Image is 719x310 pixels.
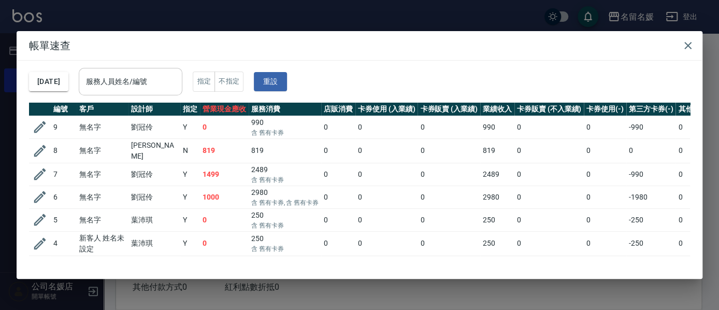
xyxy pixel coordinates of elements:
[180,138,200,163] td: N
[249,116,321,138] td: 990
[77,163,128,186] td: 無名字
[514,186,584,208] td: 0
[584,103,626,116] th: 卡券使用(-)
[77,208,128,231] td: 無名字
[128,138,180,163] td: [PERSON_NAME]
[180,231,200,256] td: Y
[200,138,249,163] td: 819
[249,186,321,208] td: 2980
[480,116,514,138] td: 990
[321,103,355,116] th: 店販消費
[480,256,514,278] td: 250
[251,221,319,230] p: 含 舊有卡券
[200,208,249,231] td: 0
[418,163,480,186] td: 0
[128,256,180,278] td: 劉冠伶
[355,116,418,138] td: 0
[584,138,626,163] td: 0
[355,208,418,231] td: 0
[418,256,480,278] td: 0
[418,103,480,116] th: 卡券販賣 (入業績)
[251,198,319,207] p: 含 舊有卡券, 含 舊有卡券
[480,163,514,186] td: 2489
[355,186,418,208] td: 0
[626,116,676,138] td: -990
[514,116,584,138] td: 0
[51,208,77,231] td: 5
[128,208,180,231] td: 葉沛琪
[584,256,626,278] td: 0
[77,186,128,208] td: 無名字
[626,256,676,278] td: -250
[626,208,676,231] td: -250
[180,163,200,186] td: Y
[180,186,200,208] td: Y
[77,103,128,116] th: 客戶
[355,163,418,186] td: 0
[321,138,355,163] td: 0
[584,186,626,208] td: 0
[128,186,180,208] td: 劉冠伶
[321,231,355,256] td: 0
[77,256,128,278] td: 無名字
[514,138,584,163] td: 0
[51,138,77,163] td: 8
[584,116,626,138] td: 0
[128,116,180,138] td: 劉冠伶
[200,256,249,278] td: 0
[626,103,676,116] th: 第三方卡券(-)
[355,231,418,256] td: 0
[626,231,676,256] td: -250
[321,208,355,231] td: 0
[254,72,287,91] button: 重設
[214,72,243,92] button: 不指定
[321,163,355,186] td: 0
[355,138,418,163] td: 0
[249,103,321,116] th: 服務消費
[200,163,249,186] td: 1499
[180,103,200,116] th: 指定
[128,103,180,116] th: 設計師
[584,208,626,231] td: 0
[249,256,321,278] td: 250
[321,256,355,278] td: 0
[51,231,77,256] td: 4
[418,116,480,138] td: 0
[17,31,702,60] h2: 帳單速查
[514,231,584,256] td: 0
[193,72,215,92] button: 指定
[200,103,249,116] th: 營業現金應收
[251,175,319,185] p: 含 舊有卡券
[514,256,584,278] td: 0
[51,256,77,278] td: 3
[480,138,514,163] td: 819
[480,103,514,116] th: 業績收入
[51,103,77,116] th: 編號
[626,163,676,186] td: -990
[77,231,128,256] td: 新客人 姓名未設定
[51,116,77,138] td: 9
[200,186,249,208] td: 1000
[29,72,68,91] button: [DATE]
[51,163,77,186] td: 7
[355,103,418,116] th: 卡券使用 (入業績)
[321,116,355,138] td: 0
[626,186,676,208] td: -1980
[418,231,480,256] td: 0
[514,208,584,231] td: 0
[480,231,514,256] td: 250
[514,163,584,186] td: 0
[249,138,321,163] td: 819
[418,186,480,208] td: 0
[626,138,676,163] td: 0
[584,163,626,186] td: 0
[249,231,321,256] td: 250
[77,116,128,138] td: 無名字
[128,231,180,256] td: 葉沛琪
[514,103,584,116] th: 卡券販賣 (不入業績)
[249,208,321,231] td: 250
[180,208,200,231] td: Y
[480,186,514,208] td: 2980
[180,256,200,278] td: Y
[418,208,480,231] td: 0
